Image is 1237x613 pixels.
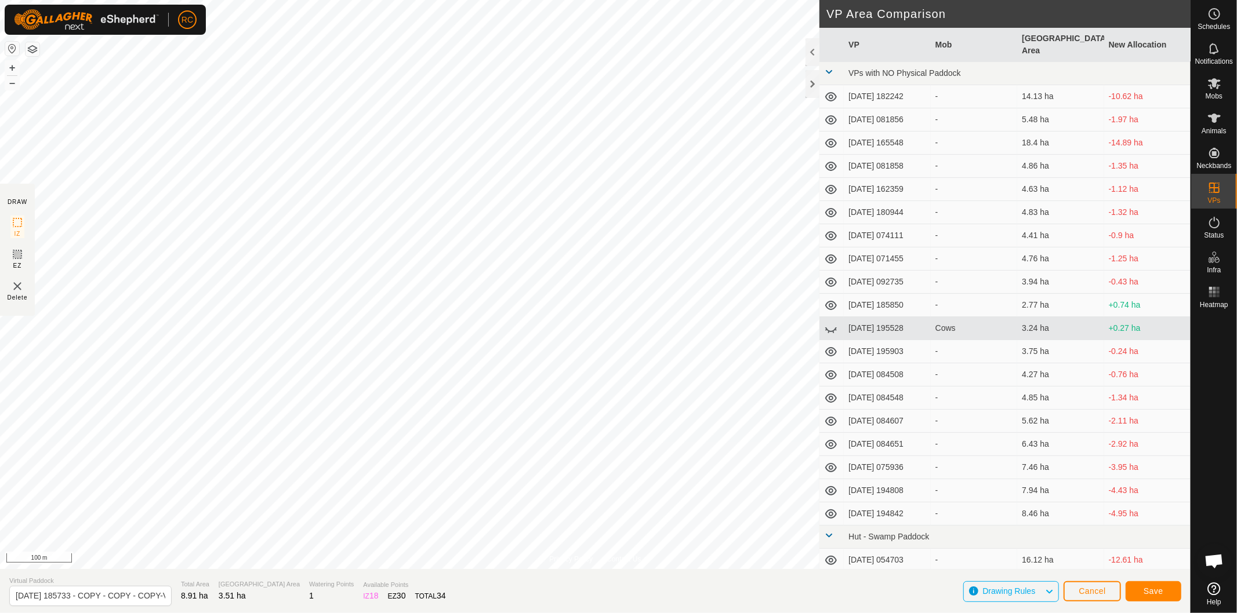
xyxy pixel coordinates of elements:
[1196,162,1231,169] span: Neckbands
[935,554,1013,566] div: -
[844,479,930,502] td: [DATE] 194808
[844,549,930,572] td: [DATE] 054703
[1017,410,1104,433] td: 5.62 ha
[1104,340,1191,363] td: -0.24 ha
[309,579,354,589] span: Watering Points
[844,155,930,178] td: [DATE] 081858
[1017,294,1104,317] td: 2.77 ha
[935,206,1013,218] div: -
[182,14,193,26] span: RC
[935,508,1013,520] div: -
[5,42,19,56] button: Reset Map
[1104,317,1191,340] td: +0.27 ha
[1017,271,1104,294] td: 3.94 ha
[363,580,445,590] span: Available Points
[844,456,930,479] td: [DATE] 075936
[935,114,1013,126] div: -
[1104,410,1191,433] td: -2.11 ha
[844,178,930,201] td: [DATE] 162359
[1017,28,1104,62] th: [GEOGRAPHIC_DATA] Area
[844,85,930,108] td: [DATE] 182242
[1104,247,1191,271] td: -1.25 ha
[935,90,1013,103] div: -
[1104,433,1191,456] td: -2.92 ha
[1017,363,1104,386] td: 4.27 ha
[1017,108,1104,132] td: 5.48 ha
[1126,581,1181,601] button: Save
[844,433,930,456] td: [DATE] 084651
[1104,502,1191,526] td: -4.95 ha
[309,591,314,600] span: 1
[848,68,961,78] span: VPs with NO Physical Paddock
[1144,586,1163,596] span: Save
[844,386,930,410] td: [DATE] 084548
[363,590,378,602] div: IZ
[1017,85,1104,108] td: 14.13 ha
[10,279,24,293] img: VP
[1198,23,1230,30] span: Schedules
[5,61,19,75] button: +
[1195,58,1233,65] span: Notifications
[848,532,929,541] span: Hut - Swamp Paddock
[844,132,930,155] td: [DATE] 165548
[935,253,1013,265] div: -
[935,276,1013,288] div: -
[1207,197,1220,204] span: VPs
[1064,581,1121,601] button: Cancel
[935,229,1013,242] div: -
[549,554,593,564] a: Privacy Policy
[844,410,930,433] td: [DATE] 084607
[1104,108,1191,132] td: -1.97 ha
[1197,543,1232,578] div: Open chat
[935,322,1013,334] div: Cows
[369,591,379,600] span: 18
[1017,224,1104,247] td: 4.41 ha
[826,7,1191,21] h2: VP Area Comparison
[1017,386,1104,410] td: 4.85 ha
[1104,549,1191,572] td: -12.61 ha
[8,198,27,206] div: DRAW
[437,591,446,600] span: 34
[844,224,930,247] td: [DATE] 074111
[1104,363,1191,386] td: -0.76 ha
[181,591,208,600] span: 8.91 ha
[935,438,1013,450] div: -
[1017,178,1104,201] td: 4.63 ha
[844,201,930,224] td: [DATE] 180944
[844,247,930,271] td: [DATE] 071455
[388,590,406,602] div: EZ
[935,461,1013,473] div: -
[1200,301,1228,308] span: Heatmap
[14,229,21,238] span: IZ
[844,294,930,317] td: [DATE] 185850
[844,363,930,386] td: [DATE] 084508
[181,579,209,589] span: Total Area
[935,368,1013,381] div: -
[1104,178,1191,201] td: -1.12 ha
[844,317,930,340] td: [DATE] 195528
[1104,294,1191,317] td: +0.74 ha
[935,392,1013,404] div: -
[935,183,1013,195] div: -
[607,554,641,564] a: Contact Us
[1017,132,1104,155] td: 18.4 ha
[844,108,930,132] td: [DATE] 081856
[1104,201,1191,224] td: -1.32 ha
[1206,93,1223,100] span: Mobs
[1104,386,1191,410] td: -1.34 ha
[935,415,1013,427] div: -
[935,299,1013,311] div: -
[935,345,1013,357] div: -
[1104,456,1191,479] td: -3.95 ha
[219,591,246,600] span: 3.51 ha
[1079,586,1106,596] span: Cancel
[5,76,19,90] button: –
[844,271,930,294] td: [DATE] 092735
[1017,456,1104,479] td: 7.46 ha
[8,293,28,302] span: Delete
[935,484,1013,497] div: -
[1204,232,1224,239] span: Status
[1104,28,1191,62] th: New Allocation
[1207,599,1221,605] span: Help
[931,28,1017,62] th: Mob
